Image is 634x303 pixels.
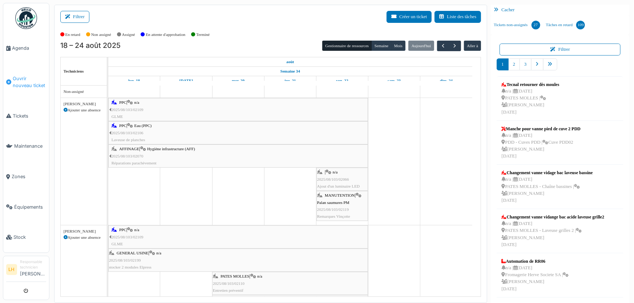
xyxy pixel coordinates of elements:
[317,177,349,181] span: 2025/08/103/02066
[501,214,604,220] div: Changement vanne vidange bac acide laveuse grille2
[501,265,569,292] div: n/a | [DATE] Fromagerie Herve Societe SA | [PERSON_NAME] [DATE]
[112,122,367,143] div: |
[112,154,144,158] span: 2025/08/103/02070
[317,192,367,220] div: |
[387,11,432,23] button: Créer un ticket
[146,32,185,38] label: En attente d'approbation
[15,7,37,29] img: Badge_color-CXgf-gQk.svg
[501,220,604,248] div: n/a | [DATE] PATES MOLLES - Laveuse grilles 2 | [PERSON_NAME] [DATE]
[3,33,49,64] a: Agenda
[437,41,449,51] button: Précédent
[65,32,80,38] label: En retard
[20,259,46,270] div: Responsable technicien
[408,41,434,51] button: Aujourd'hui
[543,15,588,35] a: Tâches en retard
[317,184,360,188] span: Ajout d'un luminaire LED
[284,57,296,66] a: 18 août 2025
[64,69,84,73] span: Techniciens
[317,200,350,205] span: Palan saumures PM
[391,41,406,51] button: Mois
[12,45,46,52] span: Agenda
[60,11,89,23] button: Filtrer
[449,41,461,51] button: Suivant
[322,41,372,51] button: Gestionnaire de ressources
[122,32,135,38] label: Assigné
[12,173,46,180] span: Zones
[13,234,46,241] span: Stock
[109,258,141,262] span: 2025/08/103/02199
[112,99,367,120] div: |
[3,64,49,101] a: Ouvrir nouveau ticket
[64,101,104,107] div: [PERSON_NAME]
[435,11,481,23] a: Liste des tâches
[109,250,367,271] div: |
[112,138,145,142] span: Laveuse de planches
[213,273,367,294] div: |
[20,259,46,280] li: [PERSON_NAME]
[213,281,245,286] span: 2025/08/103/02110
[333,170,338,174] span: n/a
[112,131,144,135] span: 2025/08/103/02106
[500,124,582,162] a: Manche pour vanne pied de cuve 2 PDD n/a |[DATE] PDD - Cuves PDD |Cuve PDD02 [PERSON_NAME][DATE]
[371,41,391,51] button: Semaine
[119,123,126,128] span: PPC
[117,251,149,255] span: GENERAL USINE
[501,258,569,265] div: Automation de RR06
[64,228,104,234] div: [PERSON_NAME]
[3,222,49,253] a: Stock
[334,76,350,85] a: 22 août 2025
[501,132,580,160] div: n/a | [DATE] PDD - Cuves PDD | Cuve PDD02 [PERSON_NAME] [DATE]
[119,100,126,105] span: PPC
[386,76,403,85] a: 23 août 2025
[500,44,621,56] button: Filtrer
[576,21,585,29] div: 109
[112,107,144,112] span: 2025/08/103/02109
[13,75,46,89] span: Ouvrir nouveau ticket
[491,15,543,35] a: Tickets non-assignés
[325,193,355,197] span: MANUTENTION
[279,67,302,76] a: Semaine 34
[497,58,508,70] a: 1
[501,169,593,176] div: Changement vanne vidage bac laveuse bassine
[520,58,531,70] a: 3
[112,226,367,247] div: |
[13,112,46,119] span: Tickets
[501,81,559,88] div: Tecnal retourner dès moules
[213,288,243,292] span: Entretien préventif
[147,147,195,151] span: Hygiène infrastructure (AFF)
[112,235,144,239] span: 2025/08/103/02109
[500,168,594,206] a: Changement vanne vidage bac laveuse bassine n/a |[DATE] PATES MOLLES - Chaîne bassines | [PERSON_...
[64,89,104,95] div: Non-assigné
[109,265,152,269] span: stocker 2 modules Elpress
[500,212,606,250] a: Changement vanne vidange bac acide laveuse grille2 n/a |[DATE] PATES MOLLES - Laveuse grilles 2 |...
[283,76,298,85] a: 21 août 2025
[6,259,46,282] a: LH Responsable technicien[PERSON_NAME]
[317,169,367,190] div: |
[501,88,559,116] div: n/a | [DATE] PATES MOLLES | [PERSON_NAME] [DATE]
[64,234,104,241] div: Ajouter une absence
[257,274,262,278] span: n/a
[508,58,520,70] a: 2
[112,114,123,119] span: GLME
[221,274,249,278] span: PATES MOLLES
[317,214,350,218] span: Remarques Vinçotte
[134,228,140,232] span: n/a
[500,256,570,294] a: Automation de RR06 n/a |[DATE] Fromagerie Herve Societe SA | [PERSON_NAME][DATE]
[3,101,49,131] a: Tickets
[3,192,49,222] a: Équipements
[119,228,126,232] span: PPC
[6,264,17,275] li: LH
[491,5,629,15] div: Cacher
[500,79,561,118] a: Tecnal retourner dès moules n/a |[DATE] PATES MOLLES | [PERSON_NAME][DATE]
[112,242,123,246] span: GLME
[119,147,139,151] span: AFFINAGE
[112,161,157,165] span: Réparations parachèvement
[3,161,49,192] a: Zones
[134,100,140,105] span: n/a
[438,76,455,85] a: 24 août 2025
[497,58,623,76] nav: pager
[178,76,195,85] a: 19 août 2025
[60,41,121,50] h2: 18 – 24 août 2025
[230,76,246,85] a: 20 août 2025
[14,204,46,210] span: Équipements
